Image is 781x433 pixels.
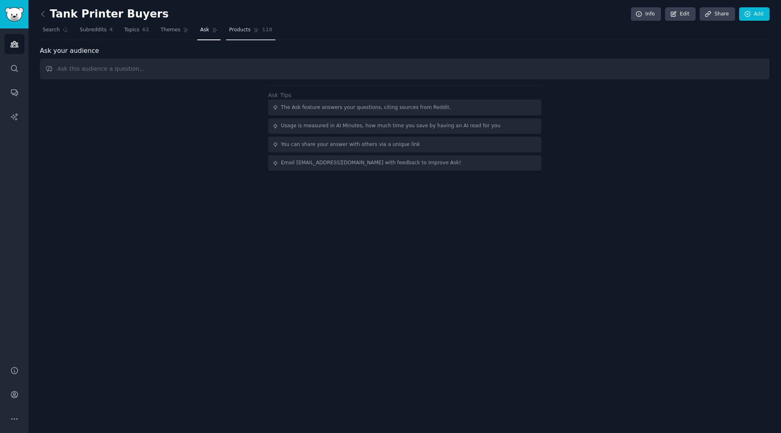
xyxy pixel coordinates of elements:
span: Themes [161,26,181,34]
span: Ask your audience [40,46,99,56]
a: Products118 [226,24,275,40]
a: Share [700,7,735,21]
input: Ask this audience a question... [40,59,770,79]
img: GummySearch logo [5,7,24,22]
a: Subreddits4 [77,24,116,40]
a: Info [631,7,661,21]
span: Subreddits [80,26,107,34]
a: Themes [158,24,192,40]
a: Add [739,7,770,21]
span: 62 [142,26,149,34]
div: Usage is measured in AI Minutes, how much time you save by having an AI read for you [281,122,501,130]
div: Email [EMAIL_ADDRESS][DOMAIN_NAME] with feedback to improve Ask! [281,159,461,167]
div: You can share your answer with others via a unique link [281,141,420,148]
div: The Ask feature answers your questions, citing sources from Reddit. [281,104,451,111]
span: Products [229,26,251,34]
label: Ask Tips [268,92,292,98]
span: Search [43,26,60,34]
span: Topics [124,26,139,34]
h2: Tank Printer Buyers [40,8,169,21]
a: Topics62 [121,24,152,40]
span: 118 [262,26,273,34]
span: 4 [109,26,113,34]
a: Ask [197,24,220,40]
span: Ask [200,26,209,34]
a: Edit [665,7,696,21]
a: Search [40,24,71,40]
